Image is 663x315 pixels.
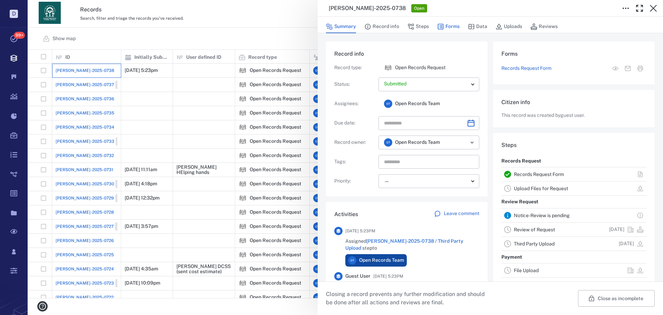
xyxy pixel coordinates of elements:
[514,227,555,232] a: Review of Request
[622,62,634,75] button: Mail form
[646,1,660,15] button: Close
[434,210,479,219] a: Leave comment
[407,20,429,33] button: Steps
[373,272,403,280] span: [DATE] 5:23PM
[468,20,487,33] button: Data
[530,20,558,33] button: Reviews
[334,81,376,88] p: Status :
[395,100,440,107] span: Open Records Team
[395,64,445,71] p: Open Records Request
[501,141,646,149] h6: Steps
[609,62,622,75] button: View form in the step
[334,139,376,146] p: Record owner :
[501,155,541,167] p: Records Request
[395,139,440,146] span: Open Records Team
[345,238,463,251] a: [PERSON_NAME]-2025-0738 / Third Party Upload
[334,120,376,127] p: Due date :
[464,116,478,130] button: Choose date
[634,62,646,75] button: Print form
[501,65,551,72] a: Records Request Form
[633,1,646,15] button: Toggle Fullscreen
[334,50,479,58] h6: Record info
[384,177,468,185] div: —
[359,257,404,264] span: Open Records Team
[345,238,479,251] span: Assigned step to
[444,210,479,217] p: Leave comment
[619,240,634,247] p: [DATE]
[334,158,376,165] p: Tags :
[493,41,655,90] div: FormsRecords Request FormView form in the stepMail formPrint form
[10,10,18,18] p: D
[348,256,356,265] div: O T
[384,81,468,87] p: Submitted
[514,172,564,177] a: Records Request Form
[364,20,399,33] button: Record info
[493,90,655,133] div: Citizen infoThis record was created byguest user.
[334,64,376,71] p: Record type :
[14,32,25,39] span: 99+
[384,64,392,72] div: Open Records Request
[334,178,376,185] p: Priority :
[384,64,392,72] img: icon Open Records Request
[334,210,358,219] h6: Activities
[384,138,392,147] div: O T
[501,196,538,208] p: Review Request
[578,290,655,307] button: Close as incomplete
[514,213,570,218] a: Notice-Review is pending
[501,251,522,263] p: Payment
[619,1,633,15] button: Toggle to Edit Boxes
[345,273,371,280] span: Guest User
[514,241,555,247] a: Third Party Upload
[514,186,568,191] a: Upload Files for Request
[467,138,477,147] button: Open
[334,100,376,107] p: Assignees :
[514,268,539,273] a: File Upload
[345,227,375,235] span: [DATE] 5:23PM
[496,20,522,33] button: Uploads
[326,20,356,33] button: Summary
[326,41,488,202] div: Record infoRecord type:icon Open Records RequestOpen Records RequestStatus:Assignees:OTOpen Recor...
[501,112,646,119] p: This record was created by guest user .
[501,50,646,58] h6: Forms
[609,226,624,233] p: [DATE]
[501,278,540,290] p: [Internal Review]
[329,4,406,12] h3: [PERSON_NAME]-2025-0738
[326,290,490,307] p: Closing a record prevents any further modification and should be done after all actions and revie...
[501,98,646,106] h6: Citizen info
[413,6,426,11] span: Open
[384,100,392,108] div: O T
[437,20,460,33] button: Forms
[16,5,30,11] span: Help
